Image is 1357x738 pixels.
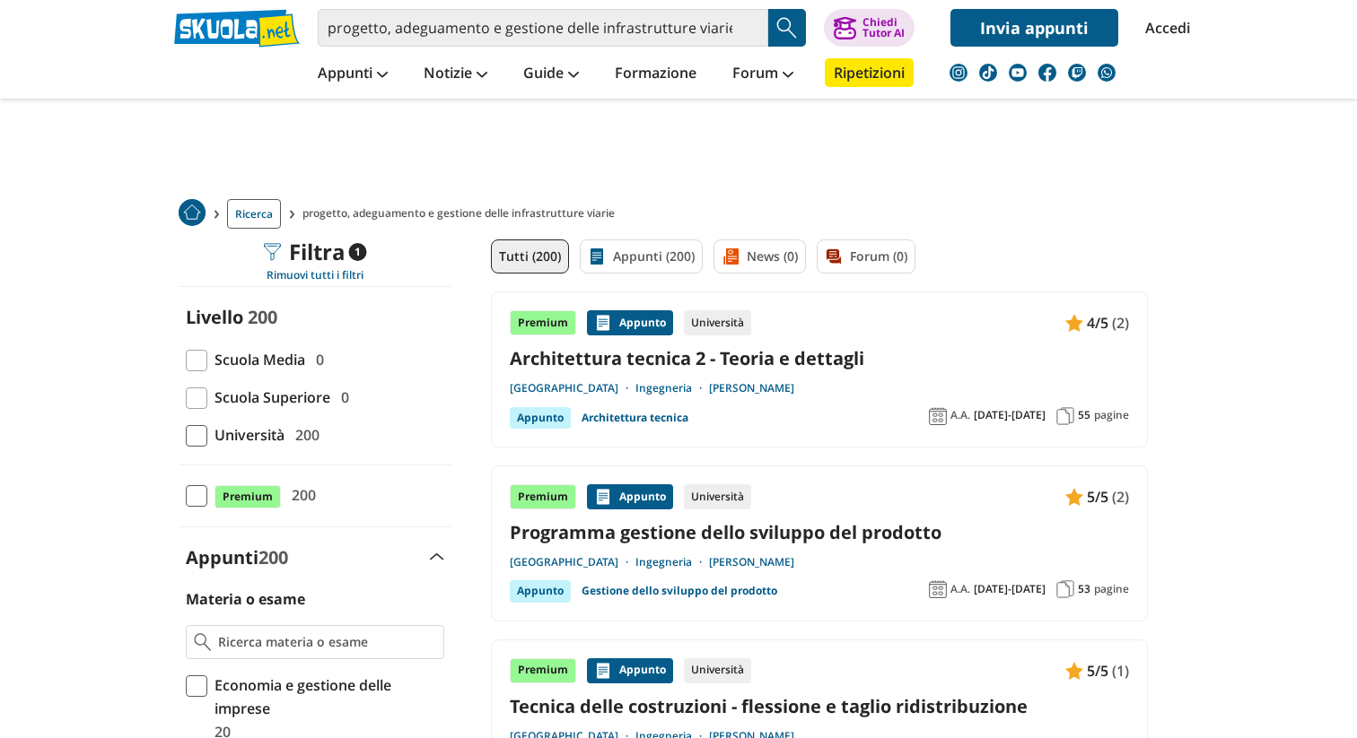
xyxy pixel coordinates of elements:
img: Appunti filtro contenuto [588,247,606,265]
div: Appunto [587,658,673,683]
img: Anno accademico [929,407,947,425]
img: Appunti contenuto [594,314,612,332]
span: 53 [1078,582,1090,596]
span: 200 [258,545,288,569]
span: A.A. [950,408,970,422]
button: Search Button [768,9,806,47]
span: pagine [1094,408,1129,422]
a: Appunti (200) [580,239,703,273]
div: Appunto [587,484,673,509]
a: Tecnica delle costruzioni - flessione e taglio ridistribuzione [510,694,1129,718]
img: Ricerca materia o esame [194,633,211,651]
img: Pagine [1056,407,1074,425]
img: Filtra filtri mobile [264,243,282,261]
a: Architettura tecnica 2 - Teoria e dettagli [510,346,1129,370]
span: 200 [288,423,320,447]
button: ChiediTutor AI [824,9,915,47]
img: Appunti contenuto [594,662,612,680]
span: (1) [1112,659,1129,682]
span: 0 [309,348,324,371]
a: Appunti [313,58,392,91]
a: Guide [519,58,583,91]
span: (2) [1112,485,1129,508]
div: Appunto [587,310,673,335]
div: Appunto [510,407,571,429]
img: Cerca appunti, riassunti o versioni [774,14,801,41]
input: Ricerca materia o esame [218,633,436,651]
img: Appunti contenuto [1065,488,1083,506]
a: Ricerca [227,199,281,229]
div: Premium [510,310,576,335]
div: Appunto [510,580,571,602]
span: [DATE]-[DATE] [974,582,1046,596]
img: youtube [1009,64,1027,82]
img: WhatsApp [1098,64,1116,82]
a: [PERSON_NAME] [709,381,794,395]
img: twitch [1068,64,1086,82]
span: 200 [285,483,316,507]
div: Rimuovi tutti i filtri [179,268,451,282]
a: Notizie [419,58,492,91]
img: facebook [1038,64,1056,82]
span: Scuola Superiore [207,386,330,409]
img: Anno accademico [929,580,947,598]
span: Premium [214,485,281,508]
span: 55 [1078,408,1090,422]
a: [GEOGRAPHIC_DATA] [510,555,635,569]
div: Chiedi Tutor AI [862,17,905,39]
img: Pagine [1056,580,1074,598]
img: Home [179,199,206,226]
a: Ripetizioni [825,58,914,87]
span: Scuola Media [207,348,305,371]
a: Formazione [610,58,701,91]
label: Livello [186,305,243,329]
a: [GEOGRAPHIC_DATA] [510,381,635,395]
img: Appunti contenuto [1065,314,1083,332]
img: tiktok [979,64,997,82]
span: 1 [349,243,367,261]
span: 0 [334,386,349,409]
a: Ingegneria [635,555,709,569]
span: 5/5 [1087,485,1108,508]
label: Materia o esame [186,589,305,609]
a: Invia appunti [950,9,1118,47]
div: Università [684,658,751,683]
a: Ingegneria [635,381,709,395]
div: Premium [510,658,576,683]
span: [DATE]-[DATE] [974,408,1046,422]
a: [PERSON_NAME] [709,555,794,569]
img: Apri e chiudi sezione [430,553,444,560]
a: Accedi [1145,9,1183,47]
div: Università [684,484,751,509]
a: Tutti (200) [491,239,569,273]
div: Filtra [264,239,367,265]
span: 200 [248,305,277,329]
input: Cerca appunti, riassunti o versioni [318,9,768,47]
a: Architettura tecnica [582,407,688,429]
img: instagram [950,64,967,82]
span: (2) [1112,311,1129,334]
div: Università [684,310,751,335]
a: Home [179,199,206,229]
span: progetto, adeguamento e gestione delle infrastrutture viarie [302,199,622,229]
a: Forum [728,58,798,91]
img: Appunti contenuto [1065,662,1083,680]
span: 5/5 [1087,659,1108,682]
span: Università [207,423,285,447]
span: A.A. [950,582,970,596]
label: Appunti [186,545,288,569]
img: Appunti contenuto [594,488,612,506]
div: Premium [510,484,576,509]
span: pagine [1094,582,1129,596]
a: Gestione dello sviluppo del prodotto [582,580,777,602]
a: Programma gestione dello sviluppo del prodotto [510,520,1129,544]
span: Economia e gestione delle imprese [207,673,444,720]
span: 4/5 [1087,311,1108,334]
